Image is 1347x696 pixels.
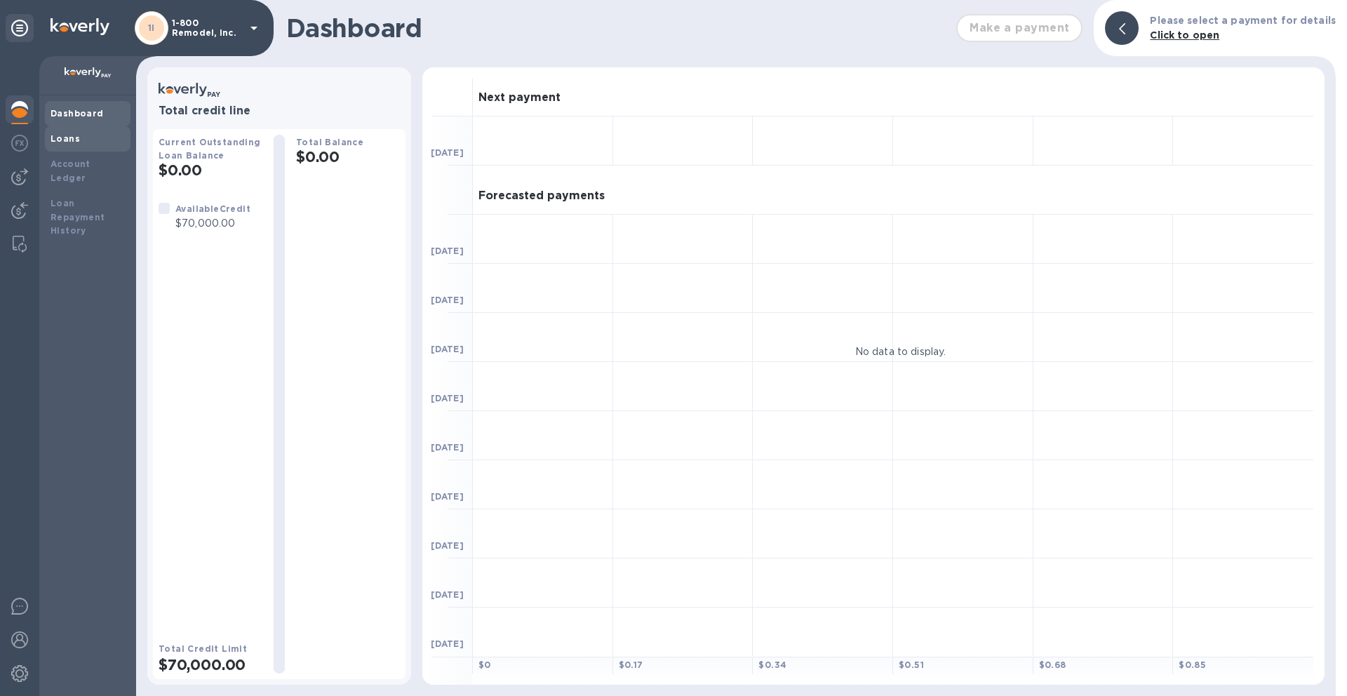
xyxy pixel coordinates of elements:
b: [DATE] [431,442,464,453]
b: [DATE] [431,589,464,600]
h2: $70,000.00 [159,656,262,674]
b: $ 0 [478,660,491,670]
b: [DATE] [431,638,464,649]
b: $ 0.34 [758,660,786,670]
b: [DATE] [431,344,464,354]
b: Click to open [1150,29,1219,41]
b: $ 0.51 [899,660,924,670]
b: [DATE] [431,393,464,403]
b: [DATE] [431,295,464,305]
b: [DATE] [431,491,464,502]
h3: Forecasted payments [478,189,605,203]
b: Loans [51,133,80,144]
h1: Dashboard [286,13,949,43]
h2: $0.00 [159,161,262,179]
b: Available Credit [175,203,250,214]
b: Current Outstanding Loan Balance [159,137,261,161]
b: $ 0.17 [619,660,643,670]
b: Loan Repayment History [51,198,105,236]
b: Total Credit Limit [159,643,247,654]
img: Logo [51,18,109,35]
b: 1I [148,22,155,33]
p: 1-800 Remodel, Inc. [172,18,242,38]
img: Foreign exchange [11,135,28,152]
b: $ 0.85 [1179,660,1206,670]
b: [DATE] [431,540,464,551]
b: $ 0.68 [1039,660,1066,670]
b: Account Ledger [51,159,91,183]
p: $70,000.00 [175,216,250,231]
p: No data to display. [855,344,946,359]
h3: Next payment [478,91,561,105]
h2: $0.00 [296,148,400,166]
b: Dashboard [51,108,104,119]
div: Unpin categories [6,14,34,42]
b: Please select a payment for details [1150,15,1336,26]
b: [DATE] [431,246,464,256]
b: Total Balance [296,137,363,147]
b: [DATE] [431,147,464,158]
h3: Total credit line [159,105,400,118]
